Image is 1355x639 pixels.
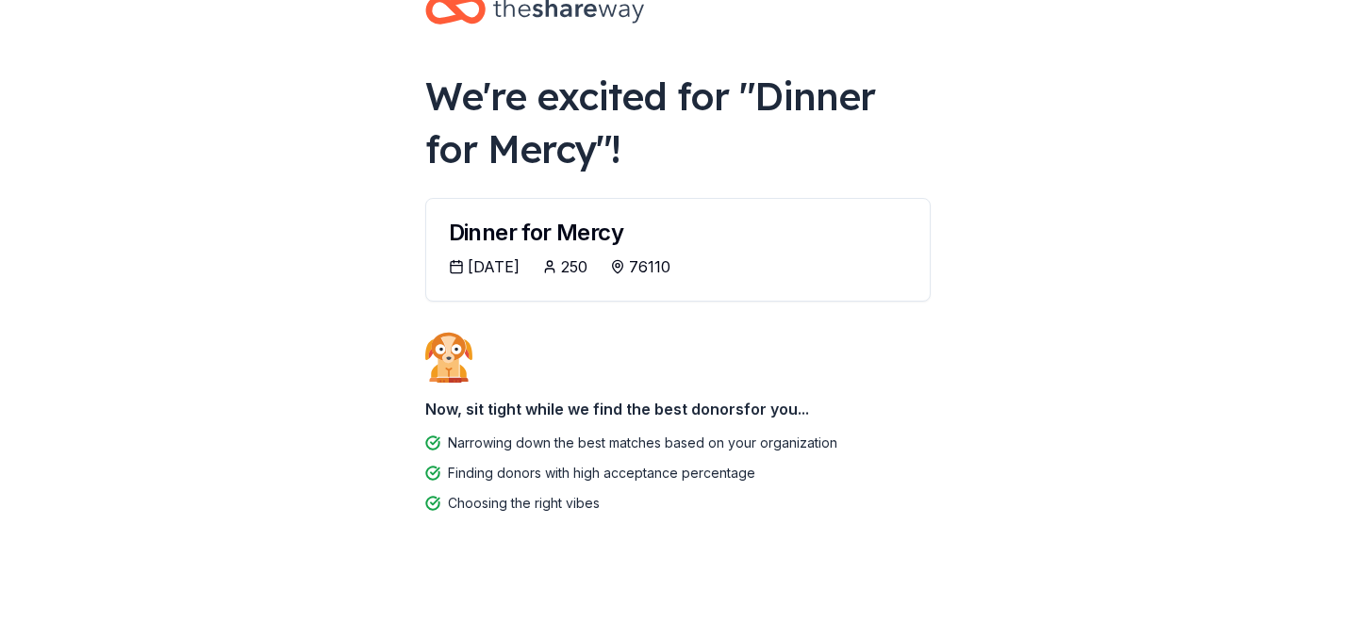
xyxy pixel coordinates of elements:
[425,70,931,175] div: We're excited for " Dinner for Mercy "!
[561,255,587,278] div: 250
[448,432,837,454] div: Narrowing down the best matches based on your organization
[449,221,907,244] div: Dinner for Mercy
[448,462,755,484] div: Finding donors with high acceptance percentage
[629,255,670,278] div: 76110
[448,492,600,515] div: Choosing the right vibes
[425,332,472,383] img: Dog waiting patiently
[425,390,931,428] div: Now, sit tight while we find the best donors for you...
[468,255,520,278] div: [DATE]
